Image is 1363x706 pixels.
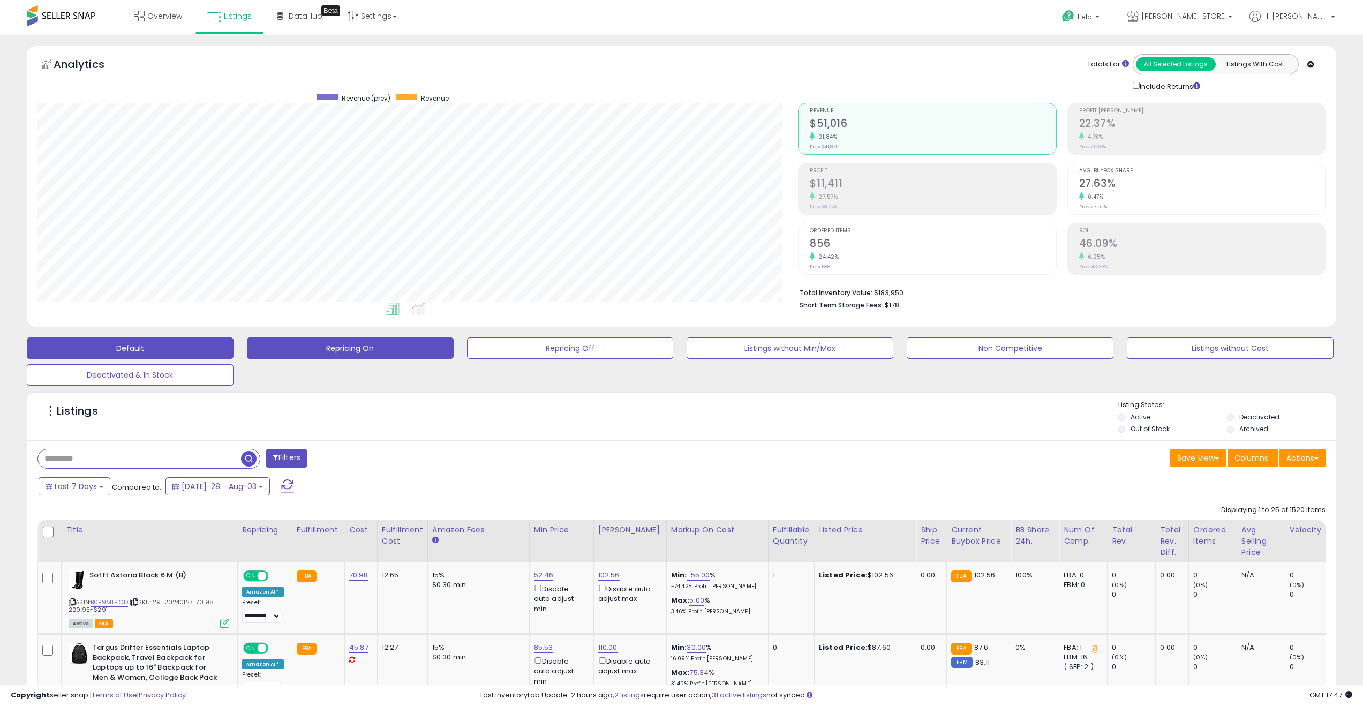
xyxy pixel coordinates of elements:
div: 1 [773,570,806,580]
div: % [671,570,760,590]
small: FBA [951,570,971,582]
div: 0 [1193,643,1237,652]
a: Help [1053,2,1110,35]
div: Disable auto adjust max [598,583,658,604]
button: Non Competitive [907,337,1113,359]
div: ( SFP: 2 ) [1064,662,1099,672]
a: 31 active listings [712,690,766,700]
small: FBA [297,643,317,655]
a: -55.00 [687,570,710,581]
small: 24.42% [815,253,839,261]
b: Listed Price: [819,570,868,580]
a: 2 listings [614,690,644,700]
small: 4.73% [1084,133,1103,141]
button: Listings without Cost [1127,337,1334,359]
small: 27.57% [815,193,838,201]
span: Revenue [421,94,449,103]
small: Prev: $8,945 [810,204,838,210]
h2: 27.63% [1079,177,1325,192]
h5: Analytics [54,57,125,74]
div: Fulfillment Cost [382,524,423,547]
p: 3.46% Profit [PERSON_NAME] [671,608,760,615]
div: Amazon AI * [242,659,284,669]
div: 0 [1193,590,1237,599]
img: 41sVr9jXj+L._SL40_.jpg [69,643,90,664]
i: Get Help [1061,10,1075,23]
button: Save View [1170,449,1226,467]
div: 15% [432,570,521,580]
a: 30.00 [687,642,706,653]
span: Help [1078,12,1092,21]
span: Avg. Buybox Share [1079,168,1325,174]
button: Default [27,337,234,359]
div: 0 [1193,662,1237,672]
div: 12.65 [382,570,419,580]
a: 5.00 [689,595,704,606]
b: Total Inventory Value: [800,288,872,297]
button: [DATE]-28 - Aug-03 [165,477,270,495]
span: Hi [PERSON_NAME] [1263,11,1328,21]
a: Hi [PERSON_NAME] [1249,11,1335,35]
div: 0 [1193,570,1237,580]
div: $102.56 [819,570,908,580]
div: BB Share 24h. [1015,524,1055,547]
label: Out of Stock [1131,424,1170,433]
div: % [671,668,760,688]
button: Actions [1279,449,1326,467]
h2: 46.09% [1079,237,1325,252]
span: OFF [267,644,284,653]
span: FBA [95,619,113,628]
small: Prev: 27.50% [1079,204,1107,210]
h5: Listings [57,404,98,419]
div: 0% [1015,643,1051,652]
button: All Selected Listings [1136,57,1216,71]
h2: 22.37% [1079,117,1325,132]
button: Columns [1228,449,1278,467]
small: Prev: 688 [810,264,830,270]
small: FBA [297,570,317,582]
a: 85.53 [534,642,553,653]
h2: $51,016 [810,117,1056,132]
b: Max: [671,667,690,678]
div: % [671,643,760,663]
span: All listings currently available for purchase on Amazon [69,619,93,628]
div: 0.00 [1160,570,1180,580]
label: Archived [1239,424,1268,433]
div: 0 [1290,570,1333,580]
button: Repricing On [247,337,454,359]
a: 45.87 [349,642,368,653]
div: Min Price [534,524,589,536]
p: Listing States: [1118,400,1336,410]
div: 0 [1112,662,1155,672]
small: 0.47% [1084,193,1104,201]
button: Listings without Min/Max [687,337,893,359]
a: 75.34 [689,667,709,678]
a: 110.00 [598,642,618,653]
div: FBM: 0 [1064,580,1099,590]
div: 15% [432,643,521,652]
small: Amazon Fees. [432,536,439,545]
div: FBA: 1 [1064,643,1099,652]
div: Disable auto adjust min [534,583,585,614]
small: Prev: 43.38% [1079,264,1108,270]
small: (0%) [1112,653,1127,662]
div: 0 [1112,643,1155,652]
div: Fulfillment [297,524,340,536]
small: Prev: $41,871 [810,144,837,150]
a: Terms of Use [92,690,137,700]
label: Deactivated [1239,412,1279,422]
span: Last 7 Days [55,481,97,492]
div: Total Rev. [1112,524,1151,547]
b: Sofft Astoria Black 6 M (B) [89,570,220,583]
img: 313GB8eVJeL._SL40_.jpg [69,570,87,592]
small: 21.84% [815,133,837,141]
span: Listings [224,11,252,21]
span: Ordered Items [810,228,1056,234]
div: N/A [1241,643,1277,652]
span: [DATE]-28 - Aug-03 [182,481,257,492]
button: Filters [266,449,307,468]
th: The percentage added to the cost of goods (COGS) that forms the calculator for Min & Max prices. [666,520,768,562]
a: Privacy Policy [139,690,186,700]
div: 0.00 [921,570,938,580]
div: 0 [1290,643,1333,652]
